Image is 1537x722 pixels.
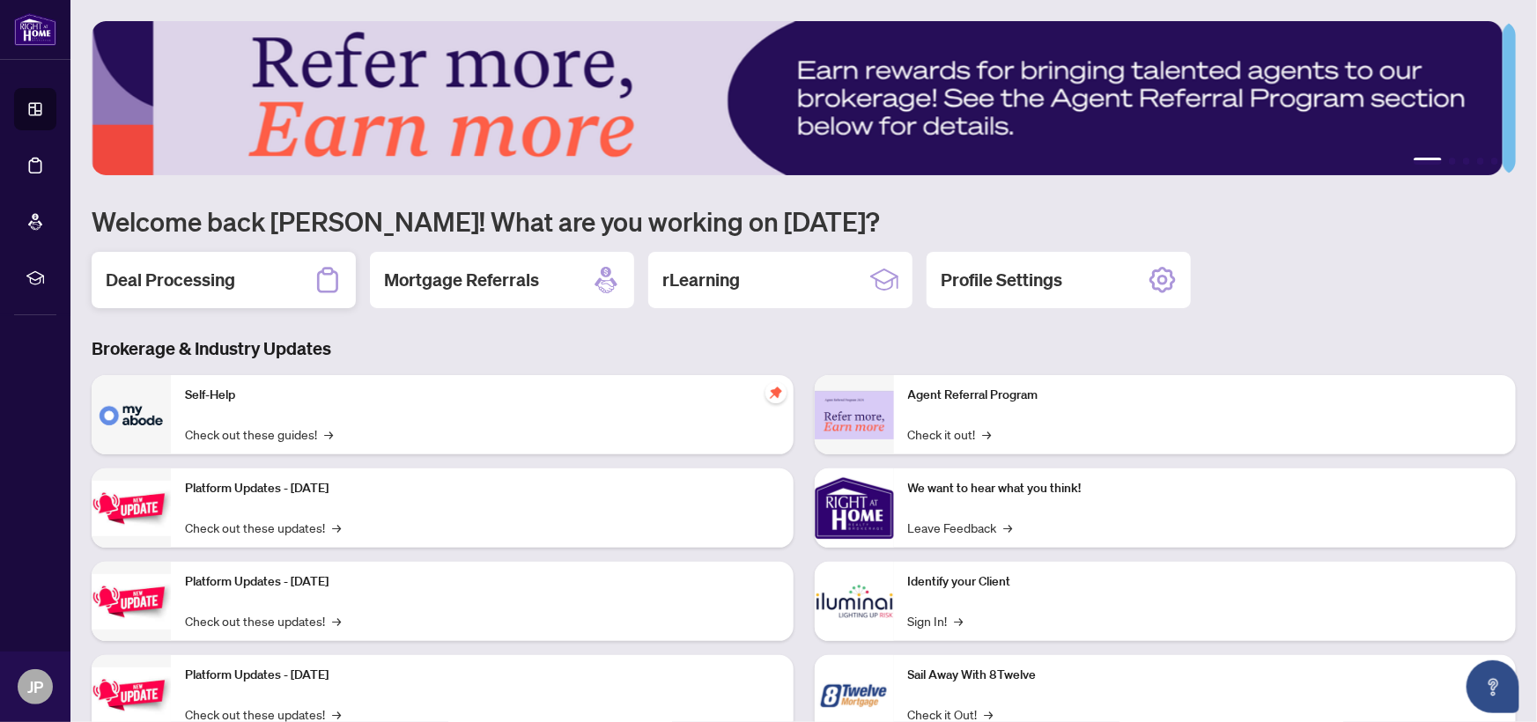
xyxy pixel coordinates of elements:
span: → [332,518,341,537]
p: We want to hear what you think! [908,479,1503,498]
button: 1 [1414,158,1442,165]
button: 3 [1463,158,1470,165]
p: Platform Updates - [DATE] [185,666,780,685]
img: Slide 0 [92,21,1503,175]
img: Identify your Client [815,562,894,641]
a: Check out these updates!→ [185,518,341,537]
img: logo [14,13,56,46]
a: Sign In!→ [908,611,964,630]
button: 2 [1449,158,1456,165]
button: 4 [1477,158,1484,165]
span: → [332,611,341,630]
img: Self-Help [92,375,171,454]
a: Leave Feedback→ [908,518,1013,537]
p: Self-Help [185,386,780,405]
span: JP [27,674,43,699]
p: Identify your Client [908,572,1503,592]
span: → [324,424,333,444]
p: Platform Updates - [DATE] [185,479,780,498]
a: Check it out!→ [908,424,992,444]
p: Platform Updates - [DATE] [185,572,780,592]
img: Agent Referral Program [815,391,894,439]
a: Check out these guides!→ [185,424,333,444]
span: → [983,424,992,444]
h2: Profile Settings [941,268,1062,292]
img: Platform Updates - July 8, 2025 [92,574,171,630]
h3: Brokerage & Industry Updates [92,336,1516,361]
h2: Mortgage Referrals [384,268,539,292]
img: We want to hear what you think! [815,468,894,548]
button: 5 [1491,158,1498,165]
a: Check out these updates!→ [185,611,341,630]
h1: Welcome back [PERSON_NAME]! What are you working on [DATE]? [92,204,1516,238]
p: Agent Referral Program [908,386,1503,405]
h2: rLearning [662,268,740,292]
img: Platform Updates - July 21, 2025 [92,481,171,536]
p: Sail Away With 8Twelve [908,666,1503,685]
span: → [1004,518,1013,537]
h2: Deal Processing [106,268,235,292]
span: → [955,611,964,630]
button: Open asap [1467,660,1519,713]
span: pushpin [765,382,787,403]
